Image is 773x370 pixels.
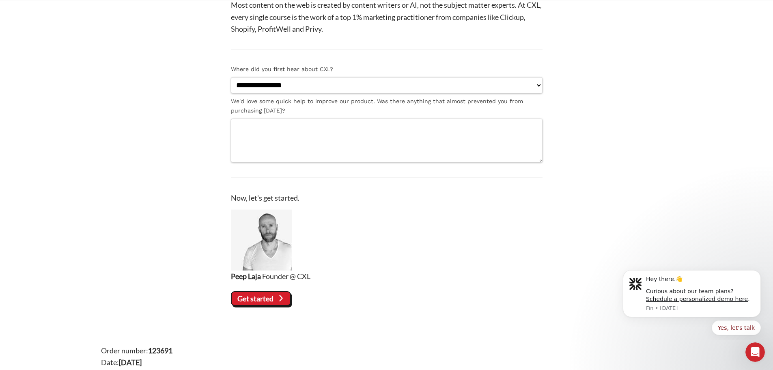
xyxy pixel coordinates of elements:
[119,358,142,367] strong: [DATE]
[101,357,682,368] li: Date:
[231,291,291,306] vaadin-button: Get started
[745,342,765,362] iframe: Intercom live chat
[148,346,172,355] strong: 123691
[231,97,543,115] label: We'd love some quick help to improve our product. Was there anything that almost prevented you fr...
[262,272,310,281] span: Founder @ CXL
[101,345,682,357] li: Order number:
[231,210,292,270] img: Peep Laja, Founder @ CXL
[231,272,261,281] strong: Peep Laja
[231,65,543,74] label: Where did you first hear about CXL?
[611,263,773,340] iframe: Intercom notifications message
[231,192,543,204] p: Now, let's get started.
